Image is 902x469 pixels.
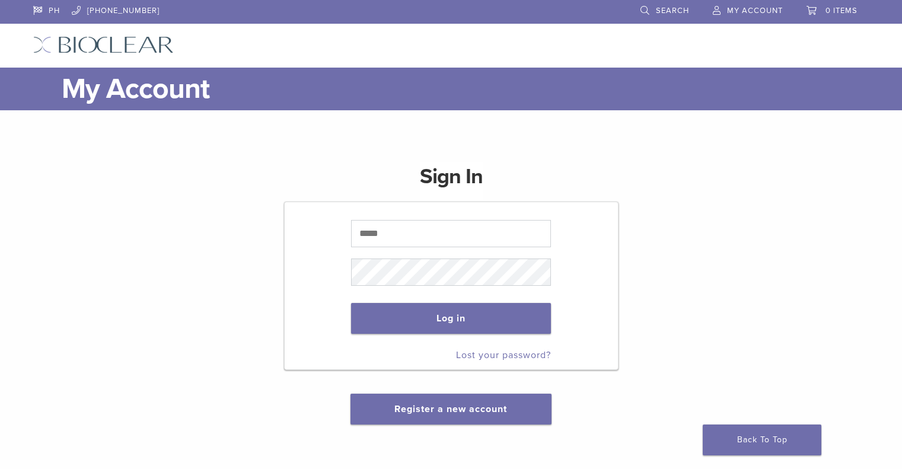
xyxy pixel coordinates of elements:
[351,303,551,334] button: Log in
[825,6,858,15] span: 0 items
[33,36,174,53] img: Bioclear
[656,6,689,15] span: Search
[62,68,869,110] h1: My Account
[394,403,507,415] a: Register a new account
[727,6,783,15] span: My Account
[420,162,483,200] h1: Sign In
[350,394,551,425] button: Register a new account
[456,349,551,361] a: Lost your password?
[703,425,821,455] a: Back To Top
